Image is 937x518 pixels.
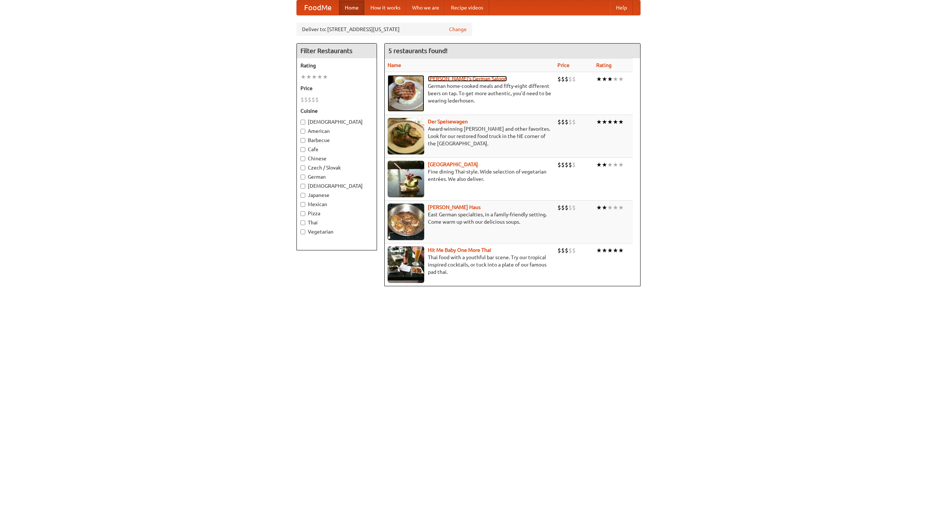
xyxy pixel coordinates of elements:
label: Thai [300,219,373,226]
label: American [300,127,373,135]
li: ★ [607,75,613,83]
input: American [300,129,305,134]
li: ★ [322,73,328,81]
h5: Price [300,85,373,92]
a: Recipe videos [445,0,489,15]
ng-pluralize: 5 restaurants found! [388,47,448,54]
li: $ [568,118,572,126]
li: ★ [618,75,624,83]
li: $ [561,118,565,126]
label: Vegetarian [300,228,373,235]
li: $ [557,161,561,169]
label: Barbecue [300,137,373,144]
a: [PERSON_NAME]'s German Saloon [428,76,507,82]
label: Mexican [300,201,373,208]
li: ★ [613,75,618,83]
input: Chinese [300,156,305,161]
li: $ [572,204,576,212]
li: $ [561,204,565,212]
li: $ [568,204,572,212]
li: ★ [311,73,317,81]
li: ★ [596,204,602,212]
li: ★ [618,161,624,169]
li: $ [300,96,304,104]
li: ★ [300,73,306,81]
li: ★ [607,118,613,126]
li: ★ [596,118,602,126]
input: Barbecue [300,138,305,143]
li: $ [561,75,565,83]
a: Who we are [406,0,445,15]
input: [DEMOGRAPHIC_DATA] [300,120,305,124]
li: $ [561,161,565,169]
li: ★ [596,246,602,254]
li: ★ [613,246,618,254]
img: babythai.jpg [388,246,424,283]
input: German [300,175,305,179]
li: $ [315,96,319,104]
a: Hit Me Baby One More Thai [428,247,491,253]
li: ★ [602,118,607,126]
li: ★ [602,161,607,169]
li: ★ [607,161,613,169]
li: ★ [602,75,607,83]
li: $ [572,75,576,83]
input: Mexican [300,202,305,207]
img: satay.jpg [388,161,424,197]
li: ★ [613,204,618,212]
li: ★ [618,118,624,126]
li: ★ [618,204,624,212]
li: $ [568,161,572,169]
input: Thai [300,220,305,225]
input: Cafe [300,147,305,152]
li: $ [572,161,576,169]
p: East German specialties, in a family-friendly setting. Come warm up with our delicious soups. [388,211,552,226]
label: [DEMOGRAPHIC_DATA] [300,118,373,126]
li: $ [557,204,561,212]
a: Name [388,62,401,68]
div: Deliver to: [STREET_ADDRESS][US_STATE] [296,23,472,36]
label: Pizza [300,210,373,217]
label: Czech / Slovak [300,164,373,171]
a: [GEOGRAPHIC_DATA] [428,161,478,167]
li: ★ [602,204,607,212]
li: $ [565,204,568,212]
li: ★ [317,73,322,81]
li: ★ [607,246,613,254]
li: $ [308,96,311,104]
a: Home [339,0,365,15]
input: [DEMOGRAPHIC_DATA] [300,184,305,189]
li: $ [565,246,568,254]
p: Thai food with a youthful bar scene. Try our tropical inspired cocktails, or tuck into a plate of... [388,254,552,276]
a: Change [449,26,467,33]
li: $ [304,96,308,104]
h4: Filter Restaurants [297,44,377,58]
li: $ [557,75,561,83]
label: Japanese [300,191,373,199]
li: $ [568,246,572,254]
li: ★ [607,204,613,212]
li: ★ [596,161,602,169]
a: Rating [596,62,612,68]
li: $ [565,161,568,169]
li: $ [557,246,561,254]
li: $ [565,75,568,83]
li: ★ [602,246,607,254]
img: esthers.jpg [388,75,424,112]
a: FoodMe [297,0,339,15]
a: Price [557,62,570,68]
input: Japanese [300,193,305,198]
img: speisewagen.jpg [388,118,424,154]
p: Fine dining Thai-style. Wide selection of vegetarian entrées. We also deliver. [388,168,552,183]
a: Help [610,0,633,15]
li: $ [568,75,572,83]
li: ★ [613,161,618,169]
p: Award-winning [PERSON_NAME] and other favorites. Look for our restored food truck in the NE corne... [388,125,552,147]
label: Chinese [300,155,373,162]
a: Der Speisewagen [428,119,468,124]
li: $ [572,246,576,254]
li: $ [572,118,576,126]
label: German [300,173,373,180]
